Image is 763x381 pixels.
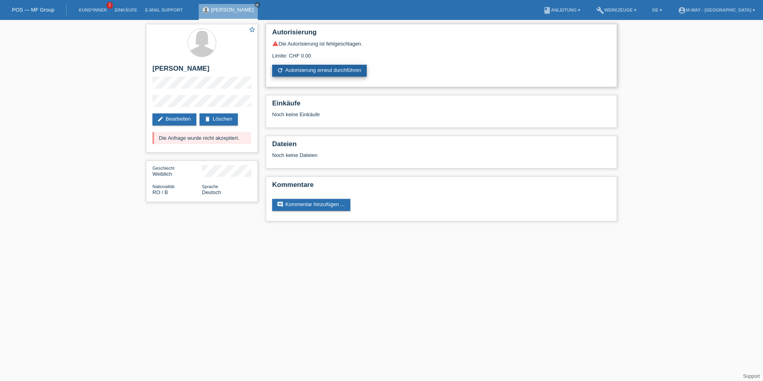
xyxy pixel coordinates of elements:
h2: Einkäufe [272,99,611,111]
div: Noch keine Dateien [272,152,516,158]
span: Geschlecht [152,166,174,171]
a: buildWerkzeuge ▾ [592,8,640,12]
i: build [596,6,604,14]
a: commentKommentar hinzufügen ... [272,199,350,211]
i: star_border [249,26,256,33]
div: Noch keine Einkäufe [272,111,611,123]
span: Nationalität [152,184,174,189]
a: Einkäufe [111,8,141,12]
i: close [255,3,259,7]
a: close [255,2,260,8]
span: Deutsch [202,189,221,195]
span: Sprache [202,184,218,189]
i: delete [204,116,211,122]
div: Die Anfrage wurde nicht akzeptiert. [152,132,251,144]
a: bookAnleitung ▾ [539,8,584,12]
i: book [543,6,551,14]
span: Rumänien / B / 03.08.2020 [152,189,168,195]
a: DE ▾ [648,8,666,12]
a: account_circlem-way - [GEOGRAPHIC_DATA] ▾ [674,8,759,12]
a: [PERSON_NAME] [211,7,254,13]
i: account_circle [678,6,686,14]
span: 2 [107,2,113,9]
a: star_border [249,26,256,34]
div: Limite: CHF 0.00 [272,47,611,59]
h2: Dateien [272,140,611,152]
i: warning [272,40,279,47]
a: POS — MF Group [12,7,54,13]
i: edit [157,116,164,122]
div: Die Autorisierung ist fehlgeschlagen. [272,40,611,47]
a: Kund*innen [75,8,111,12]
a: deleteLöschen [200,113,238,125]
h2: Kommentare [272,181,611,193]
a: E-Mail Support [141,8,187,12]
i: refresh [277,67,283,73]
h2: Autorisierung [272,28,611,40]
a: Support [743,373,760,379]
div: Weiblich [152,165,202,177]
a: editBearbeiten [152,113,196,125]
i: comment [277,201,283,208]
h2: [PERSON_NAME] [152,65,251,77]
a: refreshAutorisierung erneut durchführen [272,65,367,77]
